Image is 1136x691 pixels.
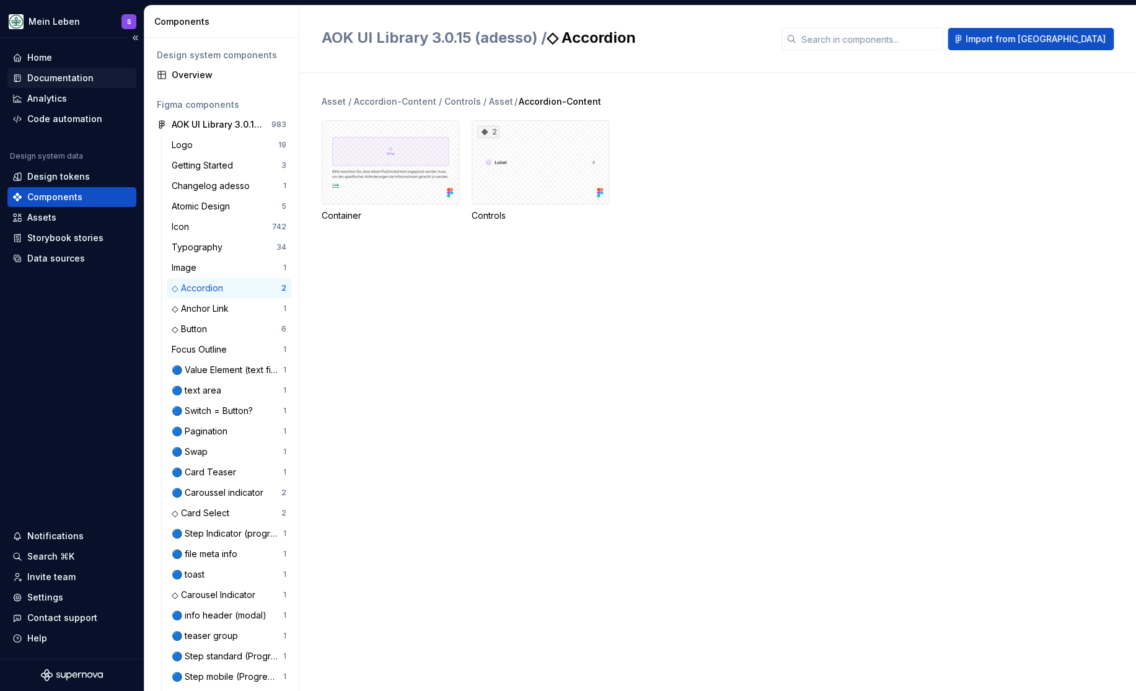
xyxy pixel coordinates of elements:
div: Design system data [10,151,83,161]
a: Documentation [7,68,136,88]
span: AOK UI Library 3.0.15 (adesso) / [322,29,547,46]
a: 🔵 Step mobile (Progress stepper)1 [167,667,291,687]
a: 🔵 toast1 [167,565,291,584]
button: Help [7,628,136,648]
div: 🔵 Step mobile (Progress stepper) [172,671,283,683]
div: 5 [281,201,286,211]
div: 1 [283,529,286,539]
div: 1 [283,447,286,457]
a: ◇ Anchor Link1 [167,299,291,319]
div: Container [322,209,459,222]
div: S [127,17,131,27]
div: 🔵 teaser group [172,630,243,642]
div: Overview [172,69,286,81]
div: 983 [271,120,286,130]
div: Assets [27,211,56,224]
div: ◇ Anchor Link [172,302,234,315]
a: Code automation [7,109,136,129]
div: ◇ Button [172,323,212,335]
div: 🔵 Switch = Button? [172,405,258,417]
a: 🔵 Caroussel indicator2 [167,483,291,503]
div: Focus Outline [172,343,232,356]
button: Import from [GEOGRAPHIC_DATA] [948,28,1114,50]
a: AOK UI Library 3.0.15 (adesso)983 [152,115,291,134]
div: Getting Started [172,159,238,172]
div: 34 [276,242,286,252]
a: 🔵 info header (modal)1 [167,605,291,625]
a: Settings [7,588,136,607]
div: 1 [283,549,286,559]
a: Icon742 [167,217,291,237]
a: Image1 [167,258,291,278]
div: 1 [283,385,286,395]
a: Analytics [7,89,136,108]
img: df5db9ef-aba0-4771-bf51-9763b7497661.png [9,14,24,29]
div: Help [27,632,47,645]
div: 🔵 Step Indicator (progress stepper) [172,527,283,540]
a: ◇ Carousel Indicator1 [167,585,291,605]
div: 1 [283,181,286,191]
a: Getting Started3 [167,156,291,175]
div: Components [154,15,294,28]
div: Typography [172,241,227,253]
div: Figma components [157,99,286,111]
div: 🔵 text area [172,384,226,397]
div: Atomic Design [172,200,235,213]
div: 🔵 Caroussel indicator [172,486,268,499]
a: 🔵 Switch = Button?1 [167,401,291,421]
div: 742 [272,222,286,232]
span: Accordion-Content [519,95,601,108]
div: 1 [283,610,286,620]
div: 1 [283,345,286,354]
div: 1 [283,426,286,436]
div: Analytics [27,92,67,105]
div: 2 [281,283,286,293]
div: 2 [477,126,500,138]
button: Mein LebenS [2,8,141,35]
div: Invite team [27,571,76,583]
a: ◇ Button6 [167,319,291,339]
div: 1 [283,406,286,416]
div: Documentation [27,72,94,84]
div: 2 [281,488,286,498]
button: Contact support [7,608,136,628]
button: Search ⌘K [7,547,136,566]
div: AOK UI Library 3.0.15 (adesso) [172,118,264,131]
div: Container [322,120,459,222]
div: Logo [172,139,198,151]
a: 🔵 Step Indicator (progress stepper)1 [167,524,291,544]
a: Invite team [7,567,136,587]
div: 1 [283,590,286,600]
div: Design system components [157,49,286,61]
div: Home [27,51,52,64]
a: 🔵 Card Teaser1 [167,462,291,482]
a: 🔵 teaser group1 [167,626,291,646]
a: Overview [152,65,291,85]
div: Settings [27,591,63,604]
div: 1 [283,263,286,273]
div: Icon [172,221,194,233]
a: Changelog adesso1 [167,176,291,196]
a: Assets [7,208,136,227]
a: ◇ Card Select2 [167,503,291,523]
div: ◇ Accordion [172,282,228,294]
div: Components [27,191,82,203]
div: 1 [283,365,286,375]
div: 3 [281,161,286,170]
div: Notifications [27,530,84,542]
div: 2 [281,508,286,518]
a: Focus Outline1 [167,340,291,359]
span: Import from [GEOGRAPHIC_DATA] [966,33,1106,45]
a: Supernova Logo [41,669,103,681]
a: 🔵 text area1 [167,381,291,400]
div: 🔵 Value Element (text field) [172,364,283,376]
div: 6 [281,324,286,334]
div: 🔵 Swap [172,446,213,458]
div: Code automation [27,113,102,125]
a: 🔵 file meta info1 [167,544,291,564]
a: 🔵 Step standard (Progress stepper)1 [167,646,291,666]
a: Data sources [7,249,136,268]
div: Search ⌘K [27,550,74,563]
a: Home [7,48,136,68]
div: Asset / Accordion-Content / Controls / Asset [322,95,513,108]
